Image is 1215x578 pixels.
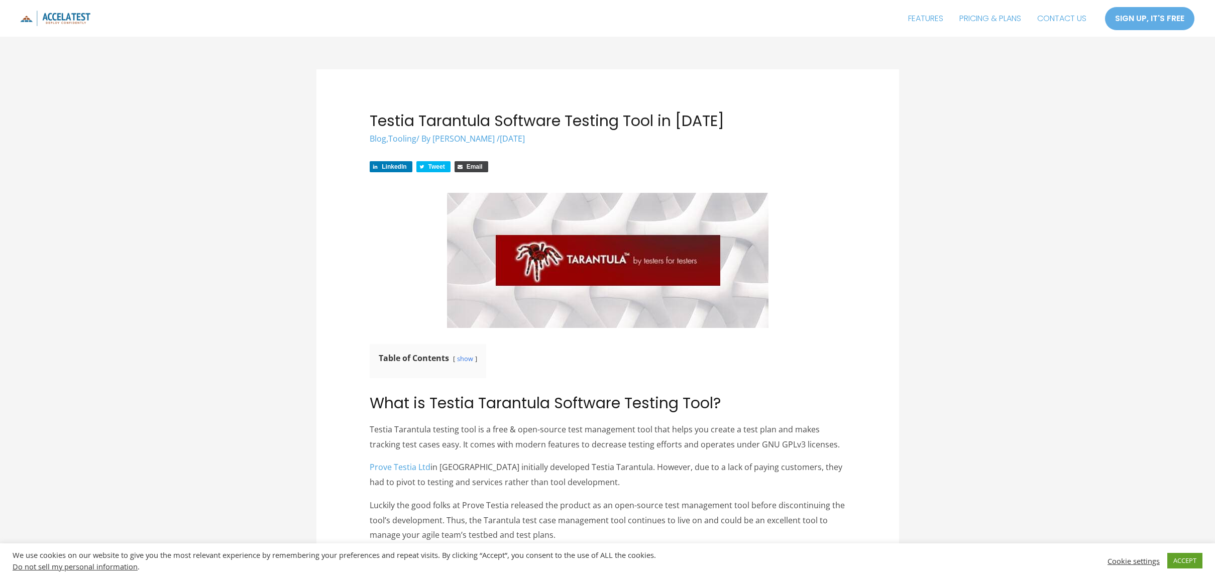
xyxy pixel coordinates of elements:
span: Tweet [428,163,445,170]
a: SIGN UP, IT'S FREE [1104,7,1195,31]
h1: Testia Tarantula Software Testing Tool in [DATE] [370,112,845,130]
a: show [457,354,473,363]
a: Do not sell my personal information [13,561,138,571]
div: We use cookies on our website to give you the most relevant experience by remembering your prefer... [13,550,845,571]
a: CONTACT US [1029,6,1094,31]
a: FEATURES [900,6,951,31]
a: ACCEPT [1167,553,1202,568]
span: LinkedIn [382,163,406,170]
span: What is Testia Tarantula Software Testing Tool? [370,392,721,414]
a: Share on Twitter [416,161,451,172]
p: Luckily the good folks at Prove Testia released the product as an open-source test management too... [370,498,845,543]
a: Share on LinkedIn [370,161,412,172]
span: Email [467,163,483,170]
a: Cookie settings [1108,556,1160,565]
span: [DATE] [500,133,525,144]
a: Blog [370,133,386,144]
div: . [13,562,845,571]
p: Testia Tarantula testing tool is a free & open-source test management tool that helps you create ... [370,422,845,452]
a: PRICING & PLANS [951,6,1029,31]
nav: Site Navigation [900,6,1094,31]
img: Tarantula Test Manager [447,193,768,328]
a: Prove Testia Ltd [370,461,430,473]
a: Tooling [388,133,416,144]
b: Table of Contents [379,353,449,364]
a: [PERSON_NAME] [432,133,497,144]
a: Share via Email [455,161,488,172]
span: [PERSON_NAME] [432,133,495,144]
img: icon [20,11,90,26]
span: , [370,133,416,144]
p: in [GEOGRAPHIC_DATA] initially developed Testia Tarantula. However, due to a lack of paying custo... [370,460,845,490]
div: / By / [370,133,845,145]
